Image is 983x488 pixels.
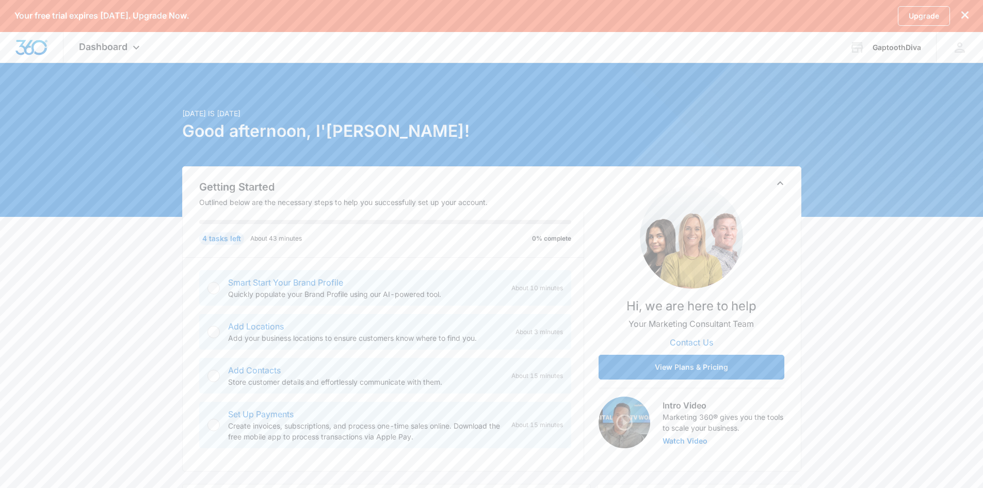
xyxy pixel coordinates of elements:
button: Contact Us [659,330,723,355]
p: Marketing 360® gives you the tools to scale your business. [663,412,784,433]
p: 0% complete [532,234,571,243]
span: About 10 minutes [511,284,563,293]
p: Outlined below are the necessary steps to help you successfully set up your account. [199,197,584,208]
button: Toggle Collapse [774,177,786,190]
p: Your Marketing Consultant Team [629,318,754,330]
p: Store customer details and effortlessly communicate with them. [228,376,503,387]
a: Add Locations [228,321,284,332]
p: Hi, we are here to help [626,297,756,316]
h1: Good afternoon, I'[PERSON_NAME]! [182,119,591,144]
a: Smart Start Your Brand Profile [228,277,343,288]
div: Dashboard [63,32,158,62]
span: About 15 minutes [511,420,563,430]
p: [DATE] is [DATE] [182,108,591,119]
a: Set Up Payments [228,409,294,419]
h3: Intro Video [663,399,784,412]
h2: Getting Started [199,179,584,195]
div: 4 tasks left [199,232,244,245]
p: Quickly populate your Brand Profile using our AI-powered tool. [228,289,503,300]
p: Your free trial expires [DATE]. Upgrade Now. [14,11,189,21]
button: dismiss this dialog [961,11,969,21]
p: About 43 minutes [250,234,302,243]
img: Intro Video [599,397,650,448]
span: About 15 minutes [511,371,563,381]
button: View Plans & Pricing [599,355,784,380]
a: Upgrade [898,6,950,26]
p: Add your business locations to ensure customers know where to find you. [228,333,507,343]
a: Add Contacts [228,365,281,375]
span: About 3 minutes [515,327,563,337]
p: Create invoices, subscriptions, and process one-time sales online. Download the free mobile app t... [228,420,503,442]
div: account name [873,43,921,52]
button: Watch Video [663,437,707,445]
span: Dashboard [79,41,127,52]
